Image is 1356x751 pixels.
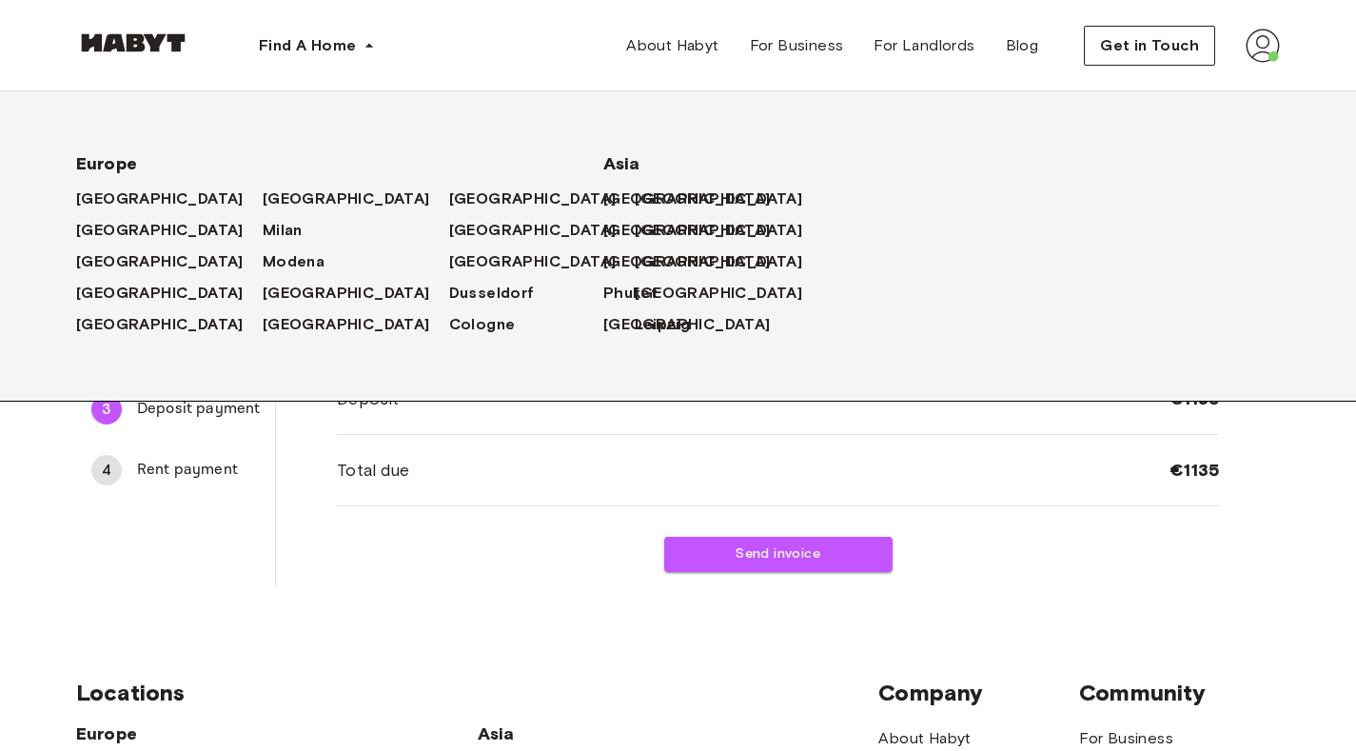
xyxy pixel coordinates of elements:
span: [GEOGRAPHIC_DATA] [603,250,771,273]
a: [GEOGRAPHIC_DATA] [635,188,821,210]
span: [GEOGRAPHIC_DATA] [603,313,771,336]
a: For Business [1079,727,1173,750]
span: For Business [750,34,844,57]
a: Milan [263,219,322,242]
span: Community [1079,679,1280,707]
a: [GEOGRAPHIC_DATA] [263,313,449,336]
span: Total due [337,458,409,483]
span: Find A Home [259,34,356,57]
span: [GEOGRAPHIC_DATA] [76,188,244,210]
span: For Landlords [874,34,974,57]
a: [GEOGRAPHIC_DATA] [76,282,263,305]
span: [GEOGRAPHIC_DATA] [635,282,802,305]
a: [GEOGRAPHIC_DATA] [76,250,263,273]
span: [GEOGRAPHIC_DATA] [263,282,430,305]
span: Europe [76,152,542,175]
a: Blog [991,27,1054,65]
a: Phuket [603,282,677,305]
a: Modena [263,250,344,273]
span: Cologne [449,313,516,336]
span: [GEOGRAPHIC_DATA] [76,282,244,305]
a: [GEOGRAPHIC_DATA] [76,313,263,336]
a: [GEOGRAPHIC_DATA] [603,219,790,242]
a: [GEOGRAPHIC_DATA] [449,219,636,242]
span: Locations [76,679,878,707]
a: [GEOGRAPHIC_DATA] [76,188,263,210]
span: [GEOGRAPHIC_DATA] [449,250,617,273]
img: Habyt [76,33,190,52]
a: Dusseldorf [449,282,554,305]
span: [GEOGRAPHIC_DATA] [76,219,244,242]
span: [GEOGRAPHIC_DATA] [603,188,771,210]
span: Get in Touch [1100,34,1199,57]
span: Milan [263,219,303,242]
span: Modena [263,250,324,273]
span: €1135 [1169,459,1219,482]
span: [GEOGRAPHIC_DATA] [263,188,430,210]
a: [GEOGRAPHIC_DATA] [263,282,449,305]
span: [GEOGRAPHIC_DATA] [449,219,617,242]
a: About Habyt [878,727,971,750]
a: [GEOGRAPHIC_DATA] [449,250,636,273]
span: [GEOGRAPHIC_DATA] [263,313,430,336]
span: [GEOGRAPHIC_DATA] [76,313,244,336]
a: [GEOGRAPHIC_DATA] [449,188,636,210]
span: Phuket [603,282,658,305]
a: [GEOGRAPHIC_DATA] [263,188,449,210]
span: Asia [478,722,678,745]
div: 3Deposit payment [76,386,275,432]
span: About Habyt [626,34,718,57]
a: [GEOGRAPHIC_DATA] [635,219,821,242]
span: Dusseldorf [449,282,535,305]
a: [GEOGRAPHIC_DATA] [635,282,821,305]
a: [GEOGRAPHIC_DATA] [603,313,790,336]
a: For Business [735,27,859,65]
button: Find A Home [244,27,390,65]
a: [GEOGRAPHIC_DATA] [603,188,790,210]
a: [GEOGRAPHIC_DATA] [76,219,263,242]
button: Get in Touch [1084,26,1215,66]
a: For Landlords [858,27,990,65]
div: 3 [91,394,122,425]
img: avatar [1246,29,1280,63]
span: Rent payment [137,459,260,482]
span: Blog [1006,34,1039,57]
span: Deposit payment [137,398,260,421]
span: [GEOGRAPHIC_DATA] [76,250,244,273]
a: [GEOGRAPHIC_DATA] [603,250,790,273]
a: [GEOGRAPHIC_DATA] [635,250,821,273]
a: Cologne [449,313,535,336]
div: 4 [91,455,122,485]
span: Europe [76,722,478,745]
span: [GEOGRAPHIC_DATA] [603,219,771,242]
a: About Habyt [611,27,734,65]
div: 4Rent payment [76,447,275,493]
span: [GEOGRAPHIC_DATA] [449,188,617,210]
span: Company [878,679,1079,707]
span: Asia [603,152,754,175]
button: Send invoice [664,537,893,572]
